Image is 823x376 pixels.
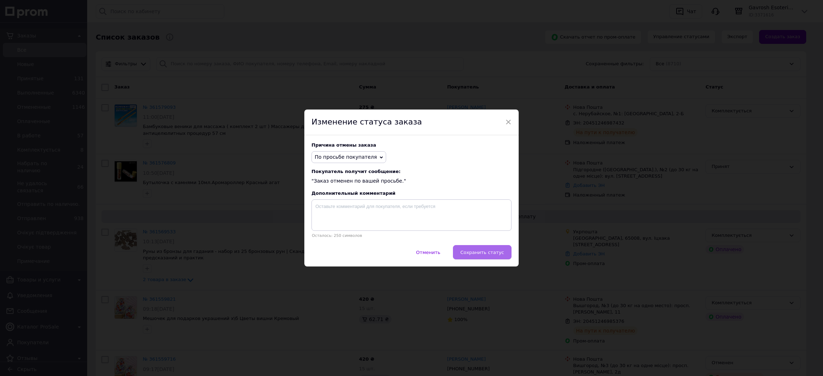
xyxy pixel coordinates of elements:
[409,245,448,259] button: Отменить
[311,169,512,174] span: Покупатель получит сообщение:
[505,116,512,128] span: ×
[311,233,512,238] p: Осталось: 250 символов
[416,250,440,255] span: Отменить
[311,190,512,196] div: Дополнительный комментарий
[315,154,377,160] span: По просьбе покупателя
[304,110,519,135] div: Изменение статуса заказа
[460,250,504,255] span: Сохранить статус
[311,169,512,185] div: "Заказ отменен по вашей просьбе."
[453,245,512,259] button: Сохранить статус
[311,142,512,148] div: Причина отмены заказа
